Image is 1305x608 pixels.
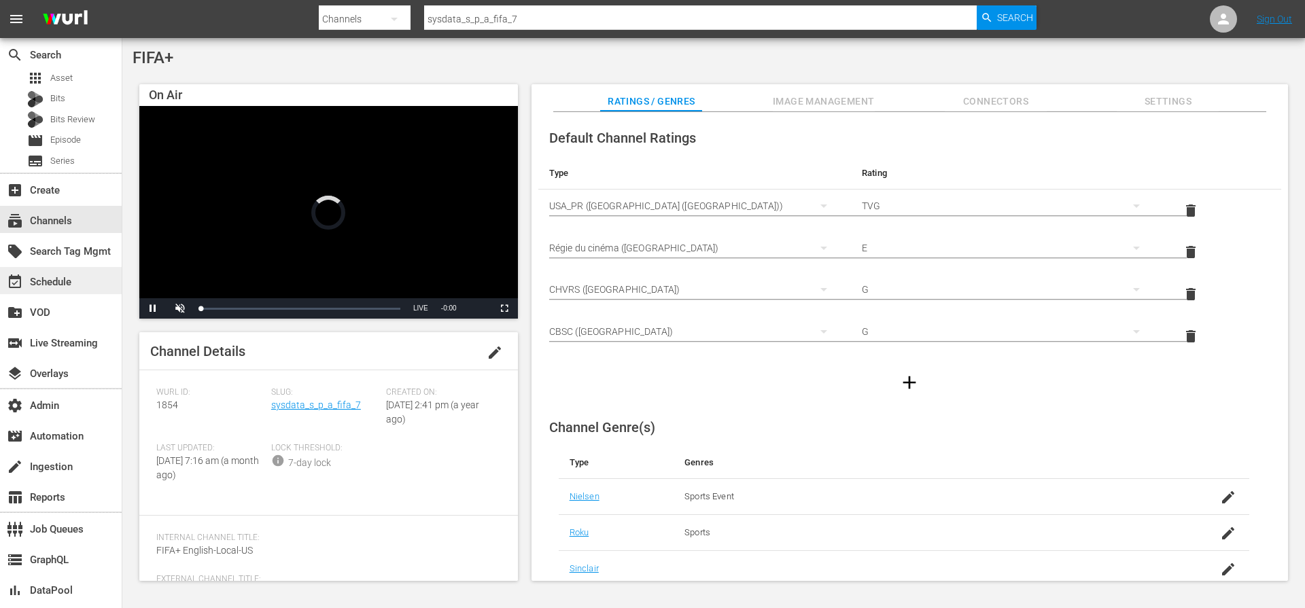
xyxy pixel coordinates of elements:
[977,5,1037,30] button: Search
[441,304,443,312] span: -
[407,298,434,319] button: Seek to live, currently behind live
[50,92,65,105] span: Bits
[386,387,494,398] span: Created On:
[139,106,518,319] div: Video Player
[773,93,875,110] span: Image Management
[7,459,23,475] span: Ingestion
[1117,93,1219,110] span: Settings
[549,312,840,351] div: CBSC ([GEOGRAPHIC_DATA])
[862,312,1153,351] div: G
[7,489,23,505] span: Reports
[139,298,167,319] button: Pause
[386,399,479,425] span: [DATE] 2:41 pm (a year ago)
[50,71,73,85] span: Asset
[271,387,379,398] span: Slug:
[156,574,494,585] span: External Channel Title:
[464,298,491,319] button: Picture-in-Picture
[201,308,400,310] div: Progress Bar
[7,304,23,321] span: VOD
[7,582,23,598] span: DataPool
[862,229,1153,267] div: E
[862,270,1153,308] div: G
[1174,236,1207,268] button: delete
[50,113,95,126] span: Bits Review
[549,229,840,267] div: Régie du cinéma ([GEOGRAPHIC_DATA])
[156,455,259,480] span: [DATE] 7:16 am (a month ago)
[549,270,840,308] div: CHVRS ([GEOGRAPHIC_DATA])
[1183,286,1199,302] span: delete
[27,111,43,128] div: Bits Review
[27,70,43,86] span: Asset
[156,545,253,556] span: FIFA+ English-Local-US
[600,93,702,110] span: Ratings / Genres
[487,344,503,361] span: edit
[491,298,518,319] button: Fullscreen
[50,154,75,168] span: Series
[997,5,1033,30] span: Search
[674,446,1172,479] th: Genres
[50,133,81,147] span: Episode
[538,157,851,190] th: Type
[478,336,511,369] button: edit
[7,428,23,444] span: Automation
[149,88,182,102] span: On Air
[945,93,1047,110] span: Connectors
[27,132,43,149] span: Episode
[167,298,194,319] button: Unmute
[443,304,456,312] span: 0:00
[33,3,98,35] img: ans4CAIJ8jUAAAAAAAAAAAAAAAAAAAAAAAAgQb4GAAAAAAAAAAAAAAAAAAAAAAAAJMjXAAAAAAAAAAAAAAAAAAAAAAAAgAT5G...
[559,446,674,479] th: Type
[27,91,43,107] div: Bits
[7,274,23,290] span: Schedule
[8,11,24,27] span: menu
[538,157,1281,357] table: simple table
[7,243,23,260] span: Search Tag Mgmt
[7,182,23,198] span: Create
[7,335,23,351] span: Live Streaming
[1183,202,1199,219] span: delete
[271,443,379,454] span: Lock Threshold:
[549,187,840,225] div: USA_PR ([GEOGRAPHIC_DATA] ([GEOGRAPHIC_DATA]))
[27,153,43,169] span: Series
[570,491,599,501] a: Nielsen
[549,419,655,435] span: Channel Genre(s)
[271,399,361,410] a: sysdata_s_p_a_fifa_7
[1174,194,1207,227] button: delete
[1174,320,1207,353] button: delete
[271,454,285,467] span: info
[156,533,494,543] span: Internal Channel Title:
[851,157,1164,190] th: Rating
[156,443,264,454] span: Last Updated:
[7,365,23,382] span: Overlays
[413,304,428,312] span: LIVE
[549,130,696,146] span: Default Channel Ratings
[7,552,23,568] span: GraphQL
[150,343,245,359] span: Channel Details
[133,48,173,67] span: FIFA+
[1183,328,1199,344] span: delete
[156,399,178,410] span: 1854
[862,187,1153,225] div: TVG
[1257,14,1292,24] a: Sign Out
[7,213,23,229] span: Channels
[570,563,599,573] a: Sinclair
[1183,244,1199,260] span: delete
[7,397,23,414] span: Admin
[1174,278,1207,310] button: delete
[7,47,23,63] span: Search
[7,521,23,537] span: Job Queues
[288,456,331,470] div: 7-day lock
[156,387,264,398] span: Wurl ID:
[570,527,589,537] a: Roku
